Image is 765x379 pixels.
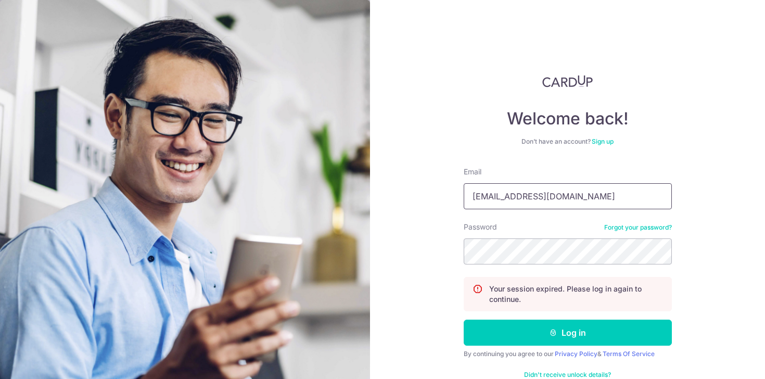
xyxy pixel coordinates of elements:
p: Your session expired. Please log in again to continue. [489,284,663,305]
a: Privacy Policy [555,350,597,358]
input: Enter your Email [464,183,672,209]
div: Don’t have an account? [464,137,672,146]
a: Didn't receive unlock details? [524,371,611,379]
button: Log in [464,320,672,346]
h4: Welcome back! [464,108,672,129]
a: Forgot your password? [604,223,672,232]
a: Terms Of Service [603,350,655,358]
label: Password [464,222,497,232]
div: By continuing you agree to our & [464,350,672,358]
img: CardUp Logo [542,75,593,87]
a: Sign up [592,137,614,145]
label: Email [464,167,481,177]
